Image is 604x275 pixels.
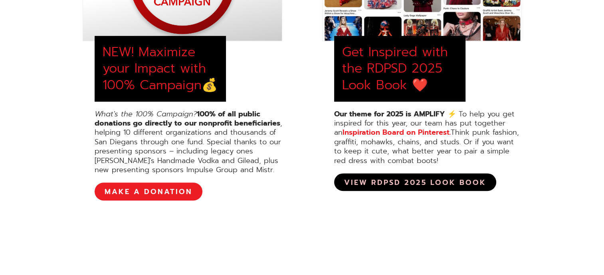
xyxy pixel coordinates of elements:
[95,183,202,200] a: MAKE A DONATION
[334,108,456,120] strong: Our theme for 2025 is AMPLIFY ⚡️
[103,44,218,94] div: NEW! Maximize your Impact with 100% Campaign💰
[95,108,197,120] em: What's the 100% Campaign?
[342,44,457,94] div: Get Inspired with the RDPSD 2025 Look Book ❤️
[334,110,522,165] div: To help you get inspired for this year, our team has put together an Think punk fashion, graffiti...
[343,127,451,138] a: Inspiration Board on Pinterest.
[95,110,282,175] div: , helping 10 different organizations and thousands of San Diegans through one fund. Special thank...
[95,108,280,129] strong: 100% of all public donations go directly to our nonprofit beneficiaries
[334,173,496,191] a: View RDPSD 2025 Look Book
